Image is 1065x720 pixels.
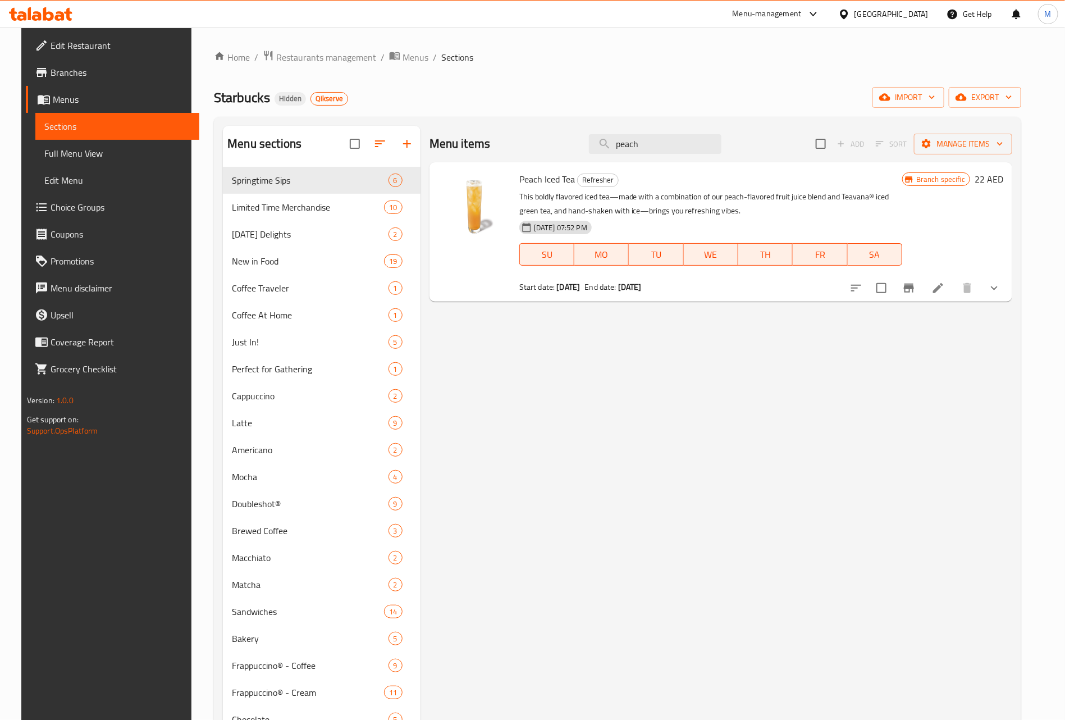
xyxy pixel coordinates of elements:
button: import [872,87,944,108]
span: Get support on: [27,412,79,427]
button: sort-choices [843,275,870,302]
li: / [433,51,437,64]
span: WE [688,247,734,263]
a: Menu disclaimer [26,275,199,302]
div: items [388,174,403,187]
div: Frappuccino® - Coffee9 [223,652,420,679]
div: Frappuccino® - Cream11 [223,679,420,706]
span: Select section first [869,135,914,153]
span: Grocery Checklist [51,362,190,376]
span: 4 [389,472,402,482]
a: Coverage Report [26,329,199,356]
span: Perfect for Gathering [232,362,388,376]
span: Mocha [232,470,388,484]
div: Refresher [577,174,619,187]
img: Peach Iced Tea [438,171,510,243]
div: items [388,659,403,672]
div: items [388,443,403,457]
li: / [381,51,385,64]
span: Restaurants management [276,51,376,64]
a: Edit Menu [35,167,199,194]
a: Menus [26,86,199,113]
li: / [254,51,258,64]
span: 2 [389,229,402,240]
button: delete [954,275,981,302]
div: items [388,578,403,591]
div: [DATE] Delights2 [223,221,420,248]
button: MO [574,243,629,266]
span: 2 [389,553,402,563]
h2: Menu items [429,135,491,152]
div: Americano2 [223,436,420,463]
a: Menus [389,50,428,65]
span: Coffee At Home [232,308,388,322]
div: items [384,686,402,699]
span: Sort sections [367,130,394,157]
span: Just In! [232,335,388,349]
nav: breadcrumb [214,50,1021,65]
span: Select to update [870,276,893,300]
a: Full Menu View [35,140,199,167]
div: Americano [232,443,388,457]
span: Version: [27,393,54,408]
span: Macchiato [232,551,388,564]
div: Macchiato2 [223,544,420,571]
a: Edit menu item [931,281,945,295]
span: Add item [833,135,869,153]
span: 1 [389,283,402,294]
span: Menus [403,51,428,64]
span: Doubleshot® [232,497,388,511]
span: Edit Restaurant [51,39,190,52]
span: 9 [389,499,402,509]
button: show more [981,275,1008,302]
a: Restaurants management [263,50,376,65]
div: Latte9 [223,409,420,436]
div: Ramadan Delights [232,227,388,241]
span: 1 [389,310,402,321]
div: Brewed Coffee [232,524,388,537]
span: 3 [389,526,402,536]
span: Sandwiches [232,605,384,618]
span: 9 [389,660,402,671]
span: 5 [389,634,402,644]
span: Frappuccino® - Coffee [232,659,388,672]
button: TU [629,243,683,266]
div: Sandwiches14 [223,598,420,625]
span: Cappuccino [232,389,388,403]
div: Menu-management [733,7,802,21]
span: Limited Time Merchandise [232,200,384,214]
span: 19 [385,256,401,267]
span: 2 [389,391,402,402]
span: Start date: [519,280,555,294]
span: Springtime Sips [232,174,388,187]
div: items [388,470,403,484]
div: items [388,281,403,295]
div: Coffee At Home1 [223,302,420,329]
div: Brewed Coffee3 [223,517,420,544]
div: Just In!5 [223,329,420,356]
span: [DATE] Delights [232,227,388,241]
a: Choice Groups [26,194,199,221]
div: Matcha [232,578,388,591]
span: Frappuccino® - Cream [232,686,384,699]
span: Bakery [232,632,388,645]
span: [DATE] 07:52 PM [529,222,592,233]
span: Starbucks [214,85,270,110]
span: Coffee Traveler [232,281,388,295]
span: export [958,90,1012,104]
button: TH [738,243,793,266]
b: [DATE] [618,280,642,294]
span: Upsell [51,308,190,322]
span: Qikserve [311,94,348,103]
button: SA [848,243,902,266]
div: Bakery5 [223,625,420,652]
div: items [388,335,403,349]
span: Edit Menu [44,174,190,187]
div: Perfect for Gathering1 [223,356,420,382]
h2: Menu sections [227,135,301,152]
span: Coupons [51,227,190,241]
a: Coupons [26,221,199,248]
